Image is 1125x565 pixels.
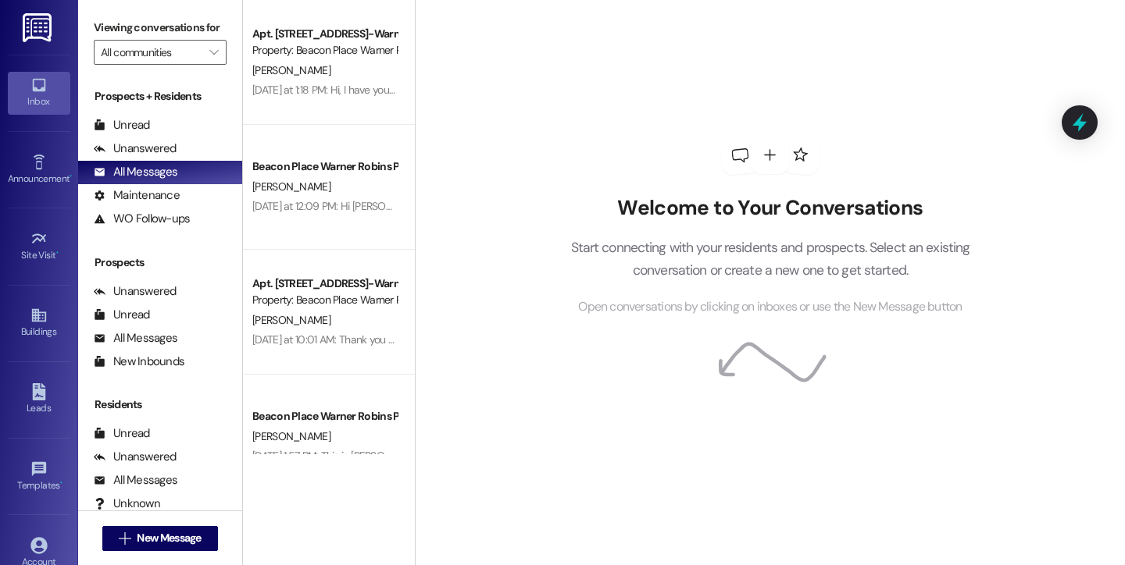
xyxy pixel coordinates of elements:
[8,378,70,421] a: Leads
[94,449,177,465] div: Unanswered
[56,247,59,258] span: •
[94,354,184,370] div: New Inbounds
[94,330,177,346] div: All Messages
[252,63,330,77] span: [PERSON_NAME]
[252,313,330,327] span: [PERSON_NAME]
[70,171,72,182] span: •
[8,72,70,114] a: Inbox
[101,40,202,65] input: All communities
[8,456,70,498] a: Templates •
[94,496,160,512] div: Unknown
[102,526,218,551] button: New Message
[94,164,177,180] div: All Messages
[94,187,180,204] div: Maintenance
[547,196,994,221] h2: Welcome to Your Conversations
[252,292,397,308] div: Property: Beacon Place Warner Robins
[94,140,177,157] div: Unanswered
[252,158,397,175] div: Beacon Place Warner Robins Prospect
[119,532,130,545] i: 
[94,117,150,133] div: Unread
[252,83,598,97] div: [DATE] at 1:18 PM: Hi, I have your printed renewal ready if you want to stop by.
[252,429,330,443] span: [PERSON_NAME]
[78,88,242,105] div: Prospects + Residents
[8,302,70,344] a: Buildings
[547,236,994,281] p: Start connecting with your residents and prospects. Select an existing conversation or create a n...
[252,179,330,194] span: [PERSON_NAME]
[252,42,397,59] div: Property: Beacon Place Warner Robins
[8,226,70,268] a: Site Visit •
[252,26,397,42] div: Apt. [STREET_ADDRESS]-Warner Robins, LLC
[94,16,227,40] label: Viewing conversations for
[60,478,62,489] span: •
[23,13,55,42] img: ResiDesk Logo
[94,307,150,323] div: Unread
[252,275,397,292] div: Apt. [STREET_ADDRESS]-Warner Robins, LLC
[209,46,218,59] i: 
[94,283,177,300] div: Unanswered
[578,297,962,317] span: Open conversations by clicking on inboxes or use the New Message button
[94,211,190,227] div: WO Follow-ups
[78,396,242,413] div: Residents
[137,530,201,546] span: New Message
[94,472,177,489] div: All Messages
[78,254,242,271] div: Prospects
[252,408,397,425] div: Beacon Place Warner Robins Prospect
[94,425,150,442] div: Unread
